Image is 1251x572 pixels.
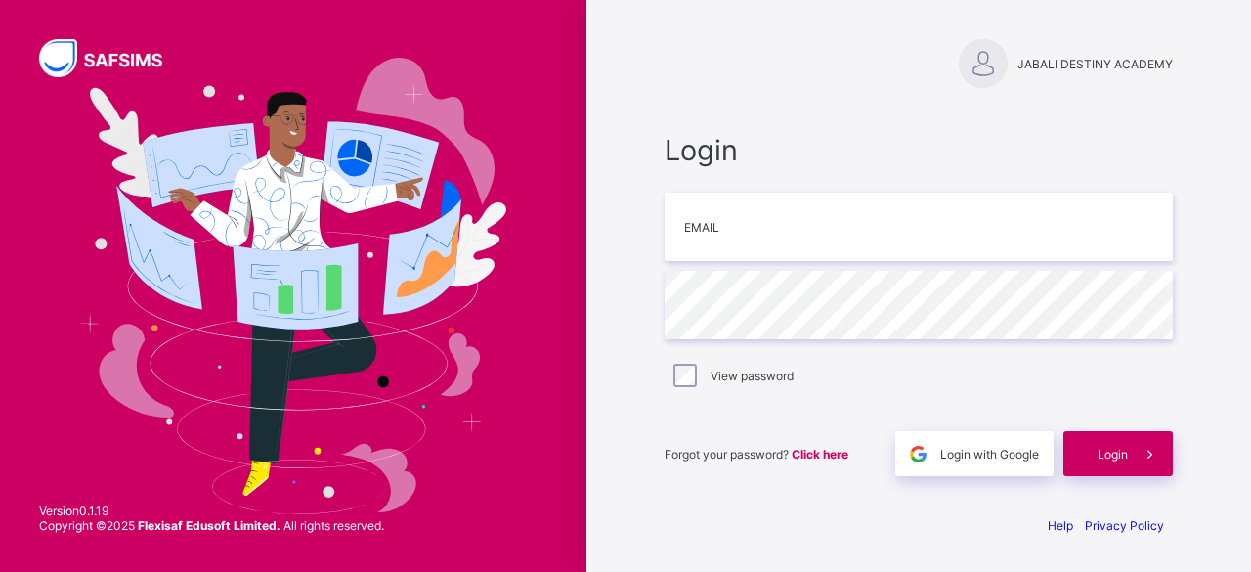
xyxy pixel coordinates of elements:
a: Click here [792,447,848,462]
img: google.396cfc9801f0270233282035f929180a.svg [907,443,929,465]
span: Forgot your password? [665,447,848,462]
a: Privacy Policy [1085,518,1164,533]
strong: Flexisaf Edusoft Limited. [138,518,280,533]
span: Login [1098,447,1128,462]
span: Login with Google [940,447,1039,462]
span: Copyright © 2025 All rights reserved. [39,518,384,533]
img: SAFSIMS Logo [39,39,186,77]
label: View password [711,369,794,383]
span: Login [665,133,1173,167]
img: Hero Image [80,58,505,515]
span: JABALI DESTINY ACADEMY [1017,57,1173,71]
span: Version 0.1.19 [39,504,384,518]
a: Help [1048,518,1073,533]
